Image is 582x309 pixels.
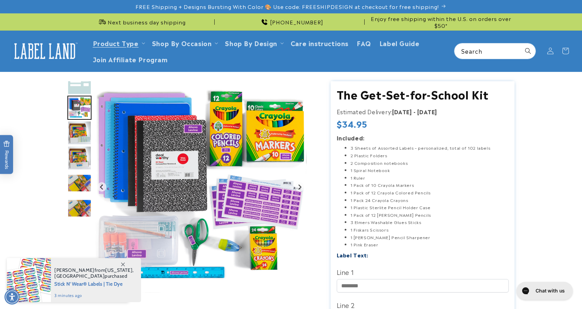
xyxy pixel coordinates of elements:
[295,182,304,192] button: Next slide
[337,134,365,142] strong: Included:
[367,15,515,29] span: Enjoy free shipping within the U.S. on orders over $50*
[337,118,368,129] span: $34.95
[89,51,172,67] a: Join Affiliate Program
[217,13,365,30] div: Announcement
[351,204,509,211] li: 1 Plastic Sterlite Pencil Holder Case
[93,38,139,47] a: Product Type
[108,19,186,25] span: Next business day shipping
[351,189,509,196] li: 1 Pack of 12 Crayola Colored Pencils
[520,43,536,58] button: Search
[67,196,91,220] div: Go to slide 7
[54,267,95,273] span: [PERSON_NAME]
[136,3,439,10] span: FREE Shipping + Designs Bursting With Color 🎨 Use code: FREESHIPDESIGN at checkout for free shipp...
[417,107,437,116] strong: [DATE]
[4,289,20,305] div: Accessibility Menu
[287,35,353,51] a: Care instructions
[8,38,82,64] a: Label Land
[351,196,509,204] li: 1 Pack 24 Crayola Crayons
[351,174,509,182] li: 1 Ruler
[375,35,424,51] a: Label Guide
[351,211,509,219] li: 1 Pack of 12 [PERSON_NAME] Pencils
[67,121,91,145] img: null
[221,35,286,51] summary: Shop By Design
[351,181,509,189] li: 1 Pack of 10 Crayola Markers
[379,39,420,47] span: Label Guide
[351,226,509,234] li: 1 Fiskars Scissors
[67,146,91,170] div: Go to slide 5
[148,35,221,51] summary: Shop By Occasion
[54,273,105,279] span: [GEOGRAPHIC_DATA]
[67,96,91,120] div: Go to slide 3
[351,144,509,152] li: 3 Sheets of Assorted Labels – personalized, total of 102 labels
[67,174,91,192] img: null
[351,241,509,248] li: 1 Pink Eraser
[291,39,348,47] span: Care instructions
[67,81,313,296] media-gallery: Gallery Viewer
[351,219,509,226] li: 3 Elmers Washable Glues Sticks
[413,107,416,116] strong: -
[67,13,215,30] div: Announcement
[93,55,168,63] span: Join Affiliate Program
[67,146,91,170] img: null
[351,234,509,241] li: 1 [PERSON_NAME] Pencil Sharpener
[67,71,91,95] div: Go to slide 2
[351,159,509,167] li: 2 Composition notebooks
[513,279,575,302] iframe: Gorgias live chat messenger
[152,39,212,47] span: Shop By Occasion
[3,141,10,169] span: Rewards
[357,39,371,47] span: FAQ
[351,167,509,174] li: 1 Spiral Notebook
[337,107,509,117] p: Estimated Delivery:
[351,152,509,159] li: 2 Plastic Folders
[54,267,134,279] span: from , purchased
[67,171,91,195] div: Go to slide 6
[337,87,509,102] h1: The Get-Set-for-School Kit
[353,35,375,51] a: FAQ
[97,182,107,192] button: Previous slide
[67,199,91,217] img: null
[337,251,369,259] label: Label Text:
[270,19,323,25] span: [PHONE_NUMBER]
[67,71,91,95] img: null
[225,38,277,47] a: Shop By Design
[392,107,412,116] strong: [DATE]
[67,121,91,145] div: Go to slide 4
[367,13,515,30] div: Announcement
[67,96,91,120] img: null
[95,81,306,293] img: null
[89,35,148,51] summary: Product Type
[10,40,79,62] img: Label Land
[337,266,509,277] label: Line 1
[105,267,132,273] span: [US_STATE]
